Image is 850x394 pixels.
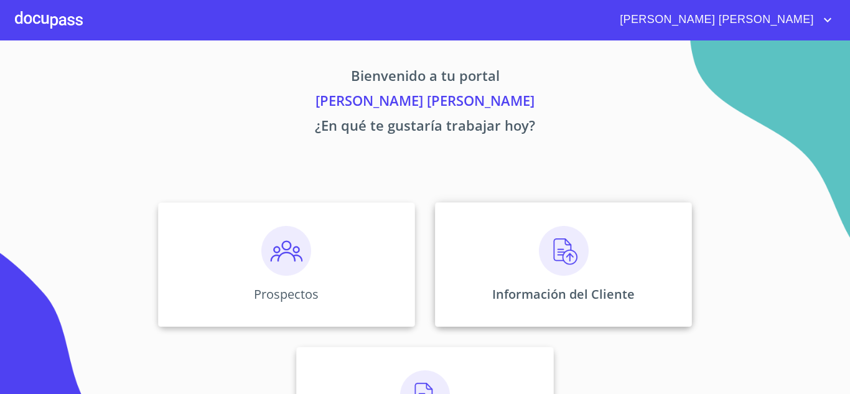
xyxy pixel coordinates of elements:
img: carga.png [539,226,589,276]
p: Bienvenido a tu portal [42,65,808,90]
img: prospectos.png [261,226,311,276]
p: Prospectos [254,286,319,303]
span: [PERSON_NAME] [PERSON_NAME] [610,10,820,30]
p: [PERSON_NAME] [PERSON_NAME] [42,90,808,115]
p: ¿En qué te gustaría trabajar hoy? [42,115,808,140]
button: account of current user [610,10,835,30]
p: Información del Cliente [492,286,635,303]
